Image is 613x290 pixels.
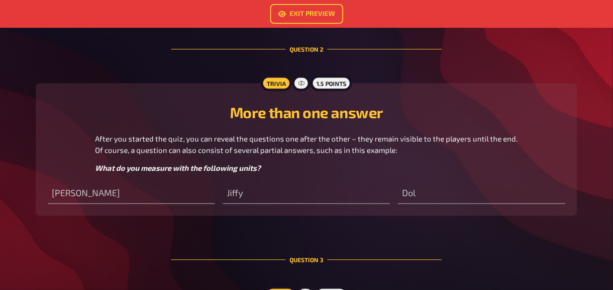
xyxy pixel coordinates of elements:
[261,75,292,91] div: Trivia
[96,134,518,154] span: After you started the quiz, you can reveal the questions one after the other – they remain visibl...
[96,164,261,173] span: What do you measure with the following units?
[171,232,442,289] div: Question 3
[48,184,215,204] input: Ångström
[270,4,343,24] a: Exit Preview
[310,75,352,91] div: 1.5 points
[398,184,565,204] input: Dol
[223,184,390,204] input: Jiffy
[48,103,565,121] h2: More than one answer
[171,21,442,77] div: Question 2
